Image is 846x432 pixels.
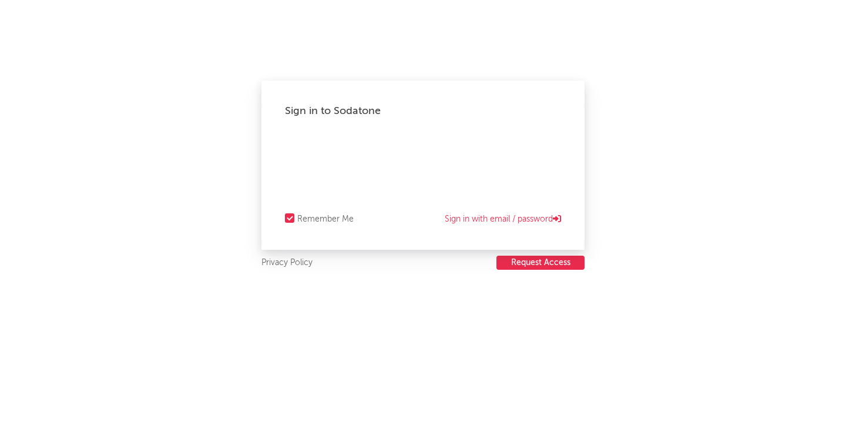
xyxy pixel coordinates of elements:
div: Remember Me [297,212,354,226]
a: Privacy Policy [261,256,313,270]
button: Request Access [496,256,585,270]
div: Sign in to Sodatone [285,104,561,118]
a: Sign in with email / password [445,212,561,226]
